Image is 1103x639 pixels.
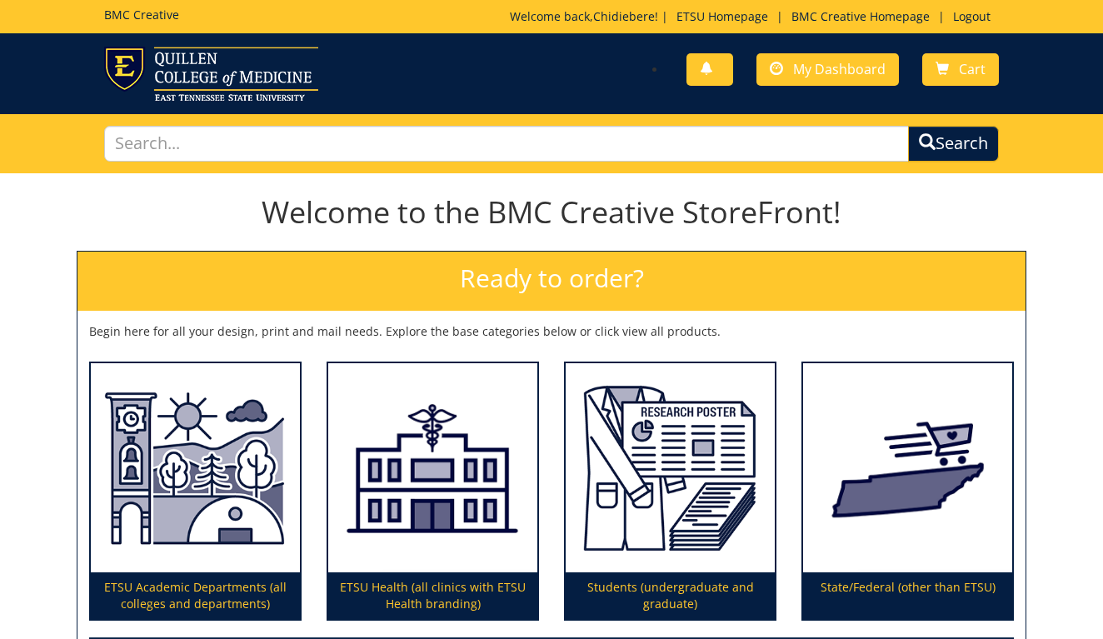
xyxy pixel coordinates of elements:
[566,363,775,573] img: Students (undergraduate and graduate)
[803,363,1012,620] a: State/Federal (other than ETSU)
[783,8,938,24] a: BMC Creative Homepage
[803,572,1012,619] p: State/Federal (other than ETSU)
[756,53,899,86] a: My Dashboard
[91,363,300,573] img: ETSU Academic Departments (all colleges and departments)
[328,363,537,620] a: ETSU Health (all clinics with ETSU Health branding)
[510,8,999,25] p: Welcome back, ! | | |
[945,8,999,24] a: Logout
[908,126,999,162] button: Search
[566,363,775,620] a: Students (undergraduate and graduate)
[104,126,908,162] input: Search...
[593,8,655,24] a: Chidiebere
[89,323,1014,340] p: Begin here for all your design, print and mail needs. Explore the base categories below or click ...
[77,196,1026,229] h1: Welcome to the BMC Creative StoreFront!
[803,363,1012,573] img: State/Federal (other than ETSU)
[328,572,537,619] p: ETSU Health (all clinics with ETSU Health branding)
[793,60,886,78] span: My Dashboard
[77,252,1026,311] h2: Ready to order?
[959,60,986,78] span: Cart
[104,8,179,21] h5: BMC Creative
[104,47,318,101] img: ETSU logo
[566,572,775,619] p: Students (undergraduate and graduate)
[91,363,300,620] a: ETSU Academic Departments (all colleges and departments)
[668,8,776,24] a: ETSU Homepage
[328,363,537,573] img: ETSU Health (all clinics with ETSU Health branding)
[91,572,300,619] p: ETSU Academic Departments (all colleges and departments)
[922,53,999,86] a: Cart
